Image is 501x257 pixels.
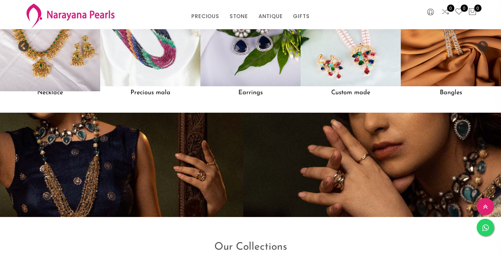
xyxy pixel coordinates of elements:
[259,11,283,22] a: ANTIQUE
[455,8,463,17] a: 0
[468,8,477,17] button: 0
[401,86,501,99] h5: Bangles
[230,11,248,22] a: STONE
[447,5,454,12] span: 0
[100,86,200,99] h5: Precious mala
[441,8,450,17] a: 0
[200,86,301,99] h5: Earrings
[293,11,309,22] a: GIFTS
[461,5,468,12] span: 0
[477,41,484,48] button: Next
[301,86,401,99] h5: Custom made
[474,5,482,12] span: 0
[191,11,219,22] a: PRECIOUS
[17,41,24,48] button: Previous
